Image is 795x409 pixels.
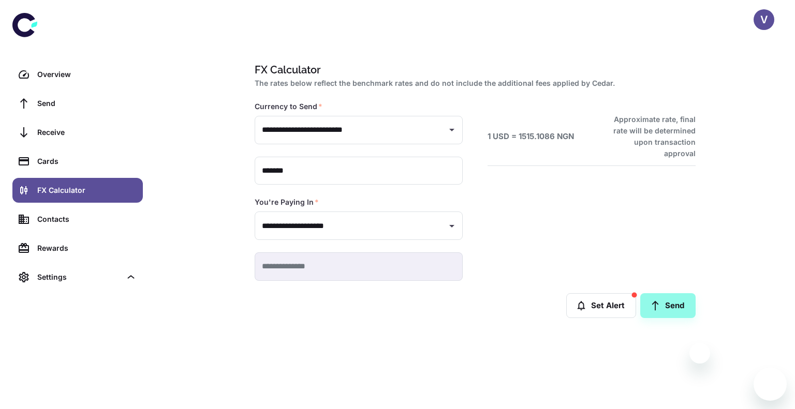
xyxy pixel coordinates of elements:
[37,243,137,254] div: Rewards
[255,62,691,78] h1: FX Calculator
[12,91,143,116] a: Send
[255,197,319,207] label: You're Paying In
[12,207,143,232] a: Contacts
[37,271,121,283] div: Settings
[12,265,143,290] div: Settings
[12,178,143,203] a: FX Calculator
[445,123,459,137] button: Open
[12,62,143,87] a: Overview
[12,120,143,145] a: Receive
[602,114,696,159] h6: Approximate rate, final rate will be determined upon transaction approval
[12,149,143,174] a: Cards
[445,219,459,233] button: Open
[689,343,710,363] iframe: Close message
[37,127,137,138] div: Receive
[640,293,696,318] a: Send
[37,98,137,109] div: Send
[37,156,137,167] div: Cards
[754,9,774,30] button: V
[566,293,636,318] button: Set Alert
[754,368,787,401] iframe: Button to launch messaging window
[255,101,322,112] label: Currency to Send
[37,69,137,80] div: Overview
[37,185,137,196] div: FX Calculator
[12,236,143,261] a: Rewards
[37,214,137,225] div: Contacts
[488,131,574,143] h6: 1 USD = 1515.1086 NGN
